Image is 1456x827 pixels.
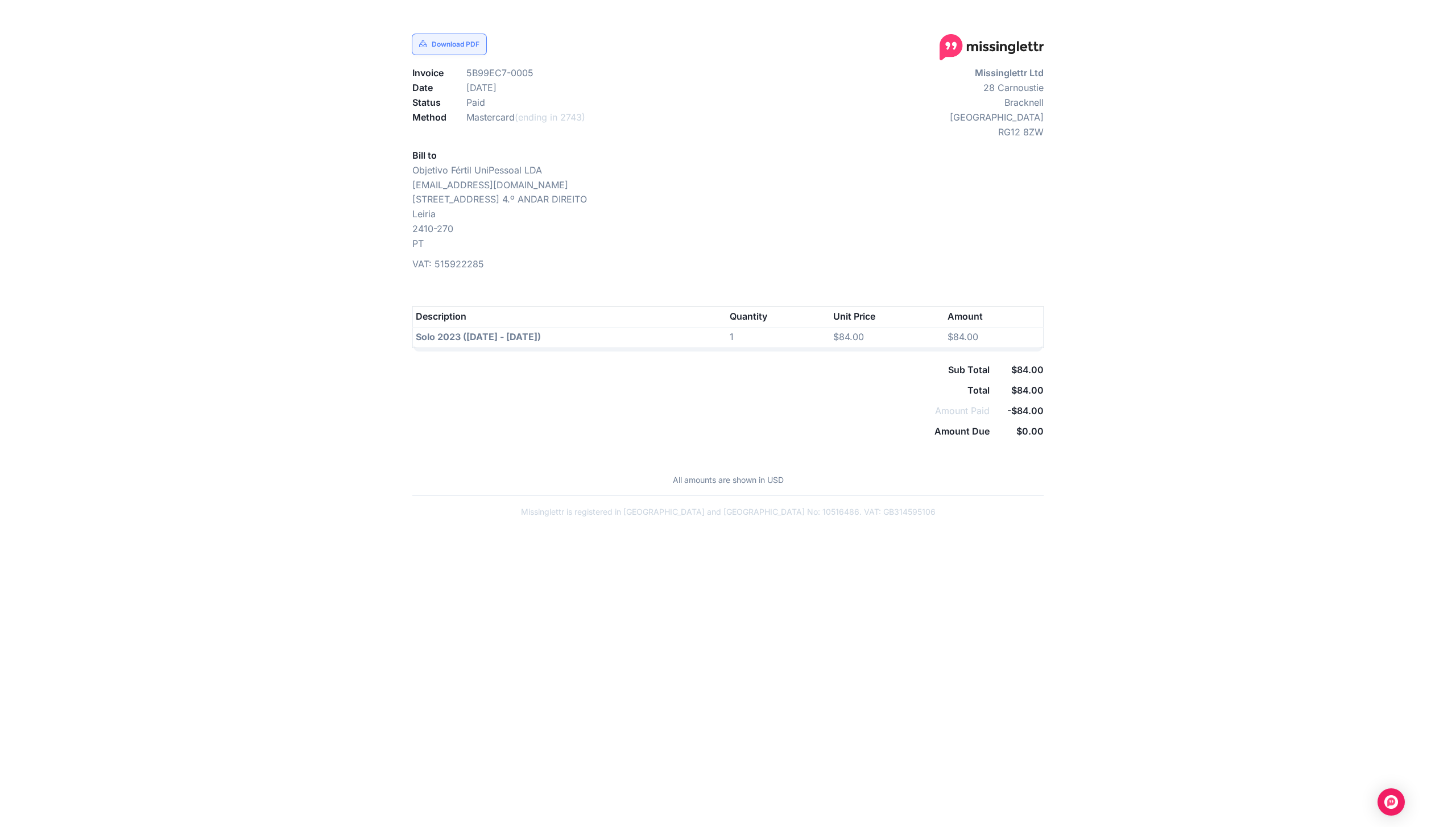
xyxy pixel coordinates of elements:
p: Missinglettr is registered in [GEOGRAPHIC_DATA] and [GEOGRAPHIC_DATA] No: 10516486. VAT: GB314595106 [412,505,1044,518]
b: Amount Due [934,425,990,437]
div: Open Intercom Messenger [1378,788,1405,816]
a: Download PDF [412,34,486,55]
th: Solo 2023 ([DATE] - [DATE]) [413,327,727,348]
p: All amounts are shown in USD [412,473,1044,486]
dd: [DATE] [458,81,728,96]
b: -$84.00 [1007,405,1044,416]
b: Status [412,97,441,108]
td: $84.00 [830,327,945,348]
div: 28 Carnoustie Bracknell [GEOGRAPHIC_DATA] RG12 8ZW [728,66,1052,272]
b: Date [412,82,433,93]
dd: Paid [458,96,728,110]
b: $0.00 [1016,425,1044,437]
span: (ending in 2743) [515,111,585,123]
span: Amount Paid [935,405,990,416]
b: Invoice [412,67,444,78]
b: $84.00 [1011,364,1044,375]
b: Description [416,311,466,322]
b: Sub Total [948,364,990,375]
b: Bill to [412,150,437,161]
img: logo-large.png [940,34,1044,60]
b: Method [412,111,446,123]
td: 1 [727,327,831,348]
b: $84.00 [1011,384,1044,396]
div: Objetivo Fértil UniPessoal LDA [EMAIL_ADDRESS][DOMAIN_NAME] [STREET_ADDRESS] 4.º ANDAR DIREITO Le... [404,66,728,272]
td: $84.00 [945,327,1043,348]
b: Total [967,384,990,396]
dd: 5B99EC7-0005 [458,66,728,81]
b: Quantity [730,311,767,322]
b: Missinglettr Ltd [975,67,1044,78]
b: Unit Price [833,311,875,322]
b: Amount [948,311,983,322]
dd: Mastercard [458,110,728,125]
